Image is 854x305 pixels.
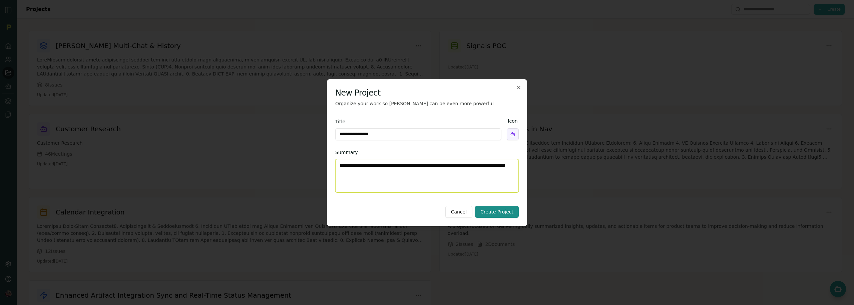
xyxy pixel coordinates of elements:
[335,150,358,155] label: Summary
[335,119,345,124] label: Title
[335,100,519,107] p: Organize your work so [PERSON_NAME] can be even more powerful
[445,206,472,218] button: Cancel
[475,206,519,218] button: Create Project
[335,88,519,98] h2: New Project
[508,118,517,124] label: Icon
